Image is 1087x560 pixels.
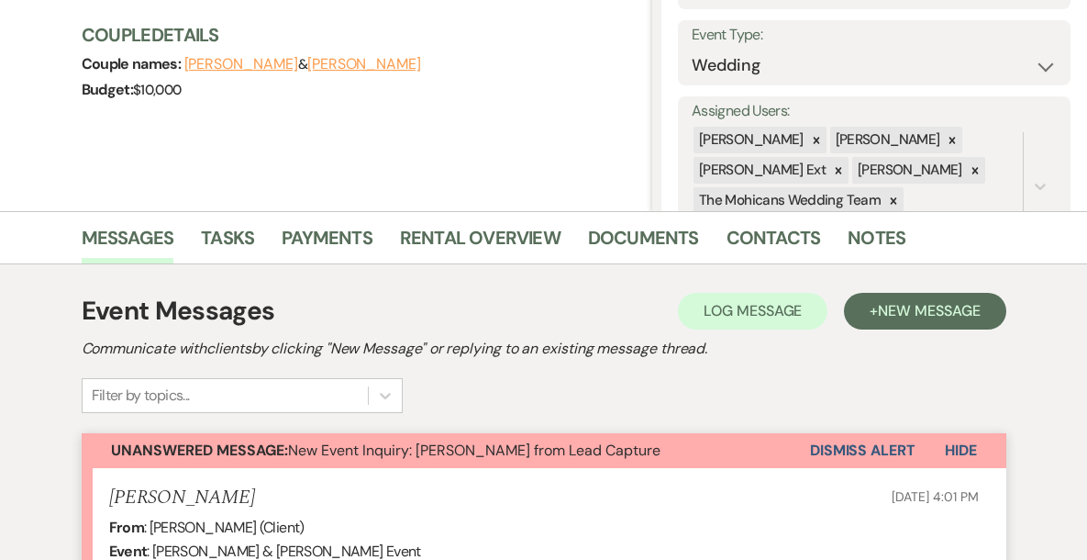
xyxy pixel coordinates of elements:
[693,187,883,214] div: The Mohicans Wedding Team
[892,488,978,505] span: [DATE] 4:01 PM
[692,98,1057,125] label: Assigned Users:
[852,157,965,184] div: [PERSON_NAME]
[82,292,275,330] h1: Event Messages
[915,433,1006,468] button: Hide
[133,81,182,99] span: $10,000
[693,157,828,184] div: [PERSON_NAME] Ext
[678,293,827,330] button: Log Message
[844,293,1005,330] button: +New Message
[588,223,699,263] a: Documents
[307,57,421,72] button: [PERSON_NAME]
[704,301,802,320] span: Log Message
[82,338,1006,360] h2: Communicate with clients by clicking "New Message" or replying to an existing message thread.
[82,80,134,99] span: Budget:
[848,223,905,263] a: Notes
[109,518,144,537] b: From
[810,433,915,468] button: Dismiss Alert
[109,487,255,510] h5: [PERSON_NAME]
[184,55,421,73] span: &
[82,223,174,263] a: Messages
[111,441,288,460] strong: Unanswered Message:
[282,223,372,263] a: Payments
[201,223,254,263] a: Tasks
[92,385,190,407] div: Filter by topics...
[184,57,298,72] button: [PERSON_NAME]
[830,127,943,153] div: [PERSON_NAME]
[400,223,560,263] a: Rental Overview
[727,223,821,263] a: Contacts
[111,441,660,460] span: New Event Inquiry: [PERSON_NAME] from Lead Capture
[82,433,810,468] button: Unanswered Message:New Event Inquiry: [PERSON_NAME] from Lead Capture
[945,441,977,460] span: Hide
[693,127,806,153] div: [PERSON_NAME]
[82,54,184,73] span: Couple names:
[878,301,980,320] span: New Message
[82,22,635,48] h3: Couple Details
[692,22,1057,49] label: Event Type:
